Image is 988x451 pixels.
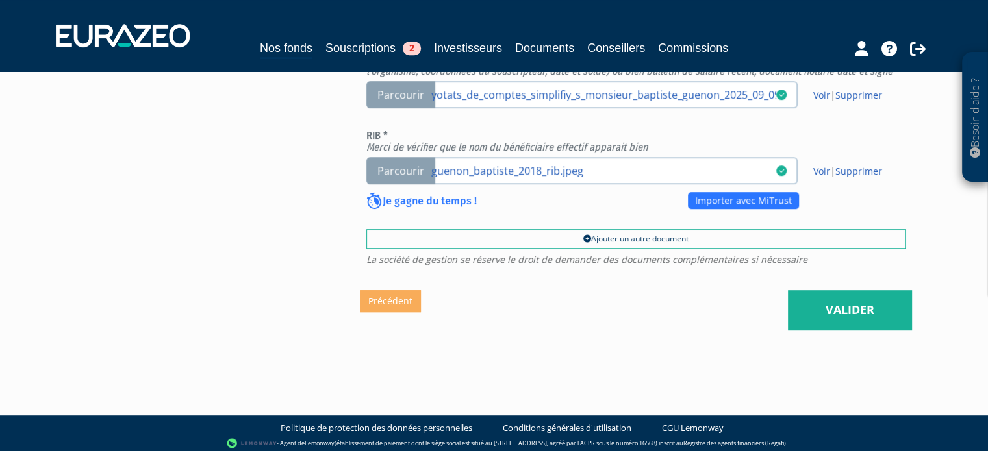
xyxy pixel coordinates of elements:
[13,437,975,450] div: - Agent de (établissement de paiement dont le siège social est situé au [STREET_ADDRESS], agréé p...
[434,39,502,57] a: Investisseurs
[227,437,277,450] img: logo-lemonway.png
[788,290,912,330] a: Valider
[431,164,776,177] a: guenon_baptiste_2018_rib.jpeg
[403,42,421,55] span: 2
[835,89,882,101] a: Supprimer
[688,192,799,209] a: Importer avec MiTrust
[325,39,421,57] a: Souscriptions2
[366,193,477,210] p: Je gagne du temps !
[776,165,787,176] i: 10/09/2025 13:56
[305,439,335,447] a: Lemonway
[587,39,645,57] a: Conseillers
[503,422,631,434] a: Conditions générales d'utilisation
[281,422,472,434] a: Politique de protection des données personnelles
[366,157,435,185] span: Parcourir
[813,165,882,178] span: |
[366,255,906,264] span: La société de gestion se réserve le droit de demander des documents complémentaires si nécessaire
[683,439,786,447] a: Registre des agents financiers (Regafi)
[835,165,882,177] a: Supprimer
[662,422,724,434] a: CGU Lemonway
[366,81,435,109] span: Parcourir
[813,89,830,101] a: Voir
[360,290,421,312] a: Précédent
[658,39,728,57] a: Commissions
[366,229,906,249] a: Ajouter un autre document
[366,141,648,153] em: Merci de vérifier que le nom du bénéficiaire effectif apparait bien
[968,59,983,176] p: Besoin d'aide ?
[776,90,787,100] i: 10/09/2025 14:04
[515,39,574,57] a: Documents
[431,88,776,101] a: yotats_de_comptes_simplifiy_s_monsieur_baptiste_guenon_2025_09_09.pdf
[366,130,906,152] h6: RIB *
[56,24,190,47] img: 1732889491-logotype_eurazeo_blanc_rvb.png
[366,38,906,77] h6: Justificatif d'origine des fonds *
[813,89,882,102] span: |
[813,165,830,177] a: Voir
[260,39,312,59] a: Nos fonds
